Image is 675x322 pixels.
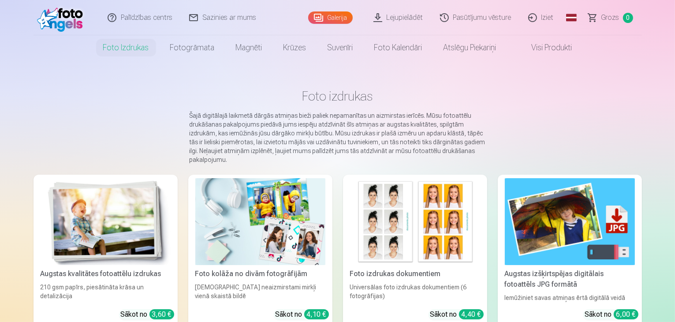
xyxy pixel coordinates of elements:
[347,283,484,302] div: Universālas foto izdrukas dokumentiem (6 fotogrāfijas)
[276,309,329,320] div: Sākot no
[192,283,329,302] div: [DEMOGRAPHIC_DATA] neaizmirstami mirkļi vienā skaistā bildē
[225,35,273,60] a: Magnēti
[41,88,635,104] h1: Foto izdrukas
[601,12,619,23] span: Grozs
[37,283,174,302] div: 210 gsm papīrs, piesātināta krāsa un detalizācija
[501,269,638,290] div: Augstas izšķirtspējas digitālais fotoattēls JPG formātā
[160,35,225,60] a: Fotogrāmata
[195,178,325,265] img: Foto kolāža no divām fotogrāfijām
[317,35,364,60] a: Suvenīri
[433,35,507,60] a: Atslēgu piekariņi
[501,293,638,302] div: Iemūžiniet savas atmiņas ērtā digitālā veidā
[459,309,484,319] div: 4,40 €
[304,309,329,319] div: 4,10 €
[364,35,433,60] a: Foto kalendāri
[37,269,174,279] div: Augstas kvalitātes fotoattēlu izdrukas
[585,309,638,320] div: Sākot no
[190,111,486,164] p: Šajā digitālajā laikmetā dārgās atmiņas bieži paliek nepamanītas un aizmirstas ierīcēs. Mūsu foto...
[41,178,171,265] img: Augstas kvalitātes fotoattēlu izdrukas
[614,309,638,319] div: 6,00 €
[505,178,635,265] img: Augstas izšķirtspējas digitālais fotoattēls JPG formātā
[430,309,484,320] div: Sākot no
[350,178,480,265] img: Foto izdrukas dokumentiem
[149,309,174,319] div: 3,60 €
[347,269,484,279] div: Foto izdrukas dokumentiem
[308,11,353,24] a: Galerija
[192,269,329,279] div: Foto kolāža no divām fotogrāfijām
[37,4,88,32] img: /fa1
[507,35,583,60] a: Visi produkti
[121,309,174,320] div: Sākot no
[93,35,160,60] a: Foto izdrukas
[623,13,633,23] span: 0
[273,35,317,60] a: Krūzes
